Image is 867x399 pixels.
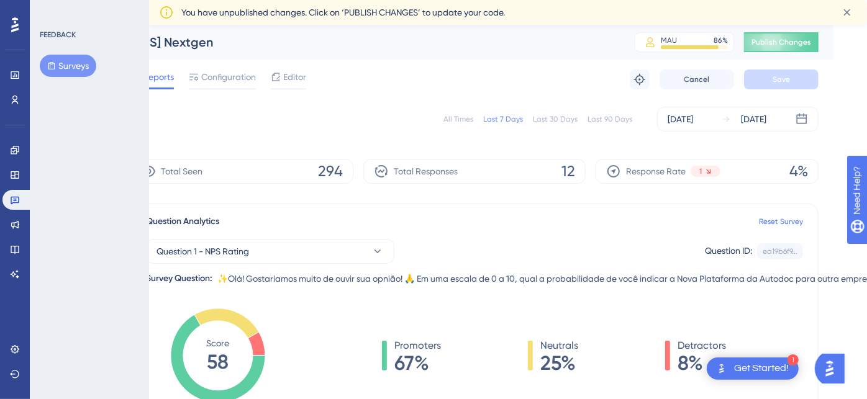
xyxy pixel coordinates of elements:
[763,246,797,256] div: ea19b6f9...
[707,357,799,380] div: Open Get Started! checklist, remaining modules: 1
[157,244,249,259] span: Question 1 - NPS Rating
[660,69,734,89] button: Cancel
[744,32,819,52] button: Publish Changes
[751,37,811,47] span: Publish Changes
[540,338,578,353] span: Neutrals
[741,112,766,127] div: [DATE]
[773,74,790,84] span: Save
[483,114,523,124] div: Last 7 Days
[626,164,686,179] span: Response Rate
[443,114,473,124] div: All Times
[207,350,229,374] tspan: 58
[540,353,578,373] span: 25%
[146,214,219,229] span: Question Analytics
[283,69,306,84] span: Editor
[561,161,575,181] span: 12
[533,114,578,124] div: Last 30 Days
[29,3,78,18] span: Need Help?
[161,164,202,179] span: Total Seen
[734,362,789,375] div: Get Started!
[668,112,693,127] div: [DATE]
[394,164,458,179] span: Total Responses
[143,69,174,84] span: Reports
[699,166,702,176] span: 1
[146,271,212,286] div: Survey Question:
[318,161,343,181] span: 294
[788,354,799,365] div: 1
[684,74,710,84] span: Cancel
[815,350,852,387] iframe: UserGuiding AI Assistant Launcher
[40,30,76,40] div: FEEDBACK
[678,338,726,353] span: Detractors
[744,69,819,89] button: Save
[394,353,441,373] span: 67%
[146,239,394,264] button: Question 1 - NPS Rating
[207,338,230,348] tspan: Score
[759,217,803,226] a: Reset Survey
[201,69,256,84] span: Configuration
[705,243,752,259] div: Question ID:
[661,35,677,45] div: MAU
[714,35,728,45] div: 86 %
[40,55,96,77] button: Surveys
[130,34,604,51] div: [NPS] Nextgen
[678,353,726,373] span: 8%
[588,114,632,124] div: Last 90 Days
[789,161,808,181] span: 4%
[714,361,729,376] img: launcher-image-alternative-text
[394,338,441,353] span: Promoters
[181,5,505,20] span: You have unpublished changes. Click on ‘PUBLISH CHANGES’ to update your code.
